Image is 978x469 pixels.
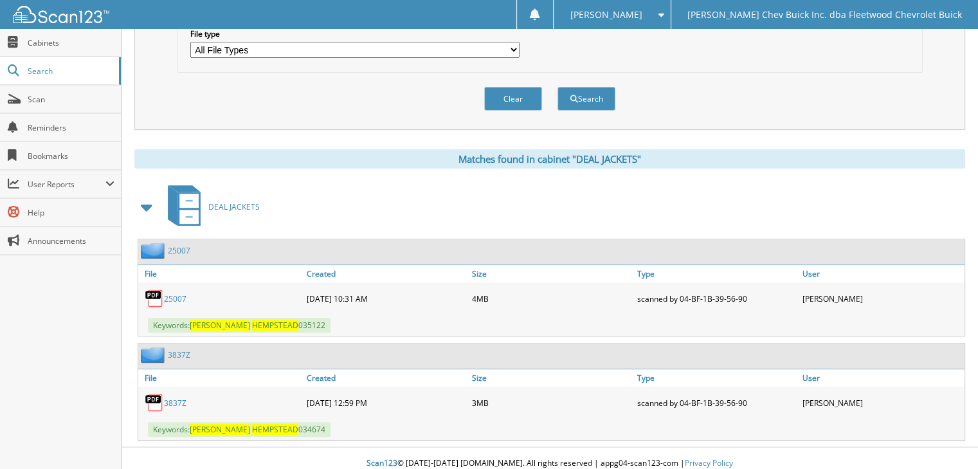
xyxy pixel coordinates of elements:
[28,94,114,105] span: Scan
[28,207,114,218] span: Help
[141,347,168,363] img: folder2.png
[145,289,164,308] img: PDF.png
[687,11,962,19] span: [PERSON_NAME] Chev Buick Inc. dba Fleetwood Chevrolet Buick
[914,407,978,469] iframe: Chat Widget
[28,151,114,161] span: Bookmarks
[138,369,303,387] a: File
[141,243,168,259] img: folder2.png
[134,149,965,169] div: Matches found in cabinet "DEAL JACKETS"
[367,457,397,468] span: Scan123
[168,245,190,256] a: 25007
[685,457,733,468] a: Privacy Policy
[634,286,799,311] div: scanned by 04-BF-1B-39-56-90
[168,349,190,360] a: 3837Z
[303,286,469,311] div: [DATE] 10:31 AM
[28,179,105,190] span: User Reports
[28,66,113,77] span: Search
[208,201,260,212] span: DEAL JACKETS
[799,286,964,311] div: [PERSON_NAME]
[484,87,542,111] button: Clear
[634,390,799,416] div: scanned by 04-BF-1B-39-56-90
[634,265,799,282] a: Type
[145,393,164,412] img: PDF.png
[303,369,469,387] a: Created
[634,369,799,387] a: Type
[138,265,303,282] a: File
[469,390,634,416] div: 3MB
[252,320,298,331] span: HEMPSTEAD
[799,369,964,387] a: User
[190,320,250,331] span: [PERSON_NAME]
[570,11,642,19] span: [PERSON_NAME]
[469,286,634,311] div: 4MB
[28,122,114,133] span: Reminders
[160,181,260,232] a: DEAL JACKETS
[13,6,109,23] img: scan123-logo-white.svg
[148,318,331,333] span: Keywords: 035122
[148,422,331,437] span: Keywords: 034674
[164,398,186,409] a: 3837Z
[303,390,469,416] div: [DATE] 12:59 PM
[190,424,250,435] span: [PERSON_NAME]
[252,424,298,435] span: HEMPSTEAD
[557,87,615,111] button: Search
[28,235,114,246] span: Announcements
[799,265,964,282] a: User
[190,28,520,39] label: File type
[799,390,964,416] div: [PERSON_NAME]
[303,265,469,282] a: Created
[469,369,634,387] a: Size
[28,37,114,48] span: Cabinets
[469,265,634,282] a: Size
[164,293,186,304] a: 25007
